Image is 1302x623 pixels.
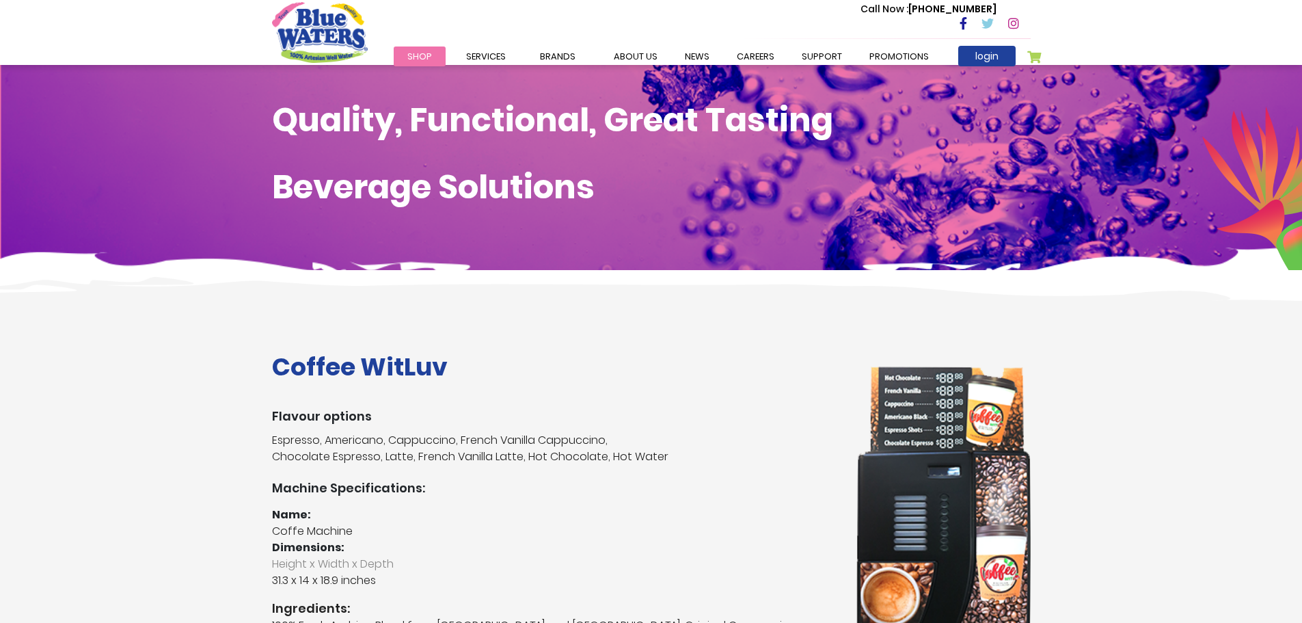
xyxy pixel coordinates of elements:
[272,599,836,618] strong: Ingredients:
[272,432,836,465] p: Espresso, Americano, Cappuccino, French Vanilla Cappuccino, Chocolate Espresso, Latte, French Van...
[272,101,1031,140] h1: Quality, Functional, Great Tasting
[272,540,344,555] strong: Dimensions:
[466,50,506,63] span: Services
[788,47,856,66] a: support
[272,507,311,522] strong: Name:
[540,50,575,63] span: Brands
[860,2,996,16] p: [PHONE_NUMBER]
[856,47,942,66] a: Promotions
[272,2,368,62] a: store logo
[671,47,723,66] a: News
[272,481,836,496] h3: Machine Specifications:
[272,556,836,572] span: Height x Width x Depth
[958,46,1016,66] a: login
[723,47,788,66] a: careers
[272,168,1031,207] h1: Beverage Solutions
[860,2,908,16] span: Call Now :
[407,50,432,63] span: Shop
[600,47,671,66] a: about us
[272,523,836,540] p: Coffe Machine
[272,556,836,589] p: 31.3 x 14 x 18.9 inches
[272,352,836,382] h1: Coffee WitLuv
[272,409,836,424] h3: Flavour options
